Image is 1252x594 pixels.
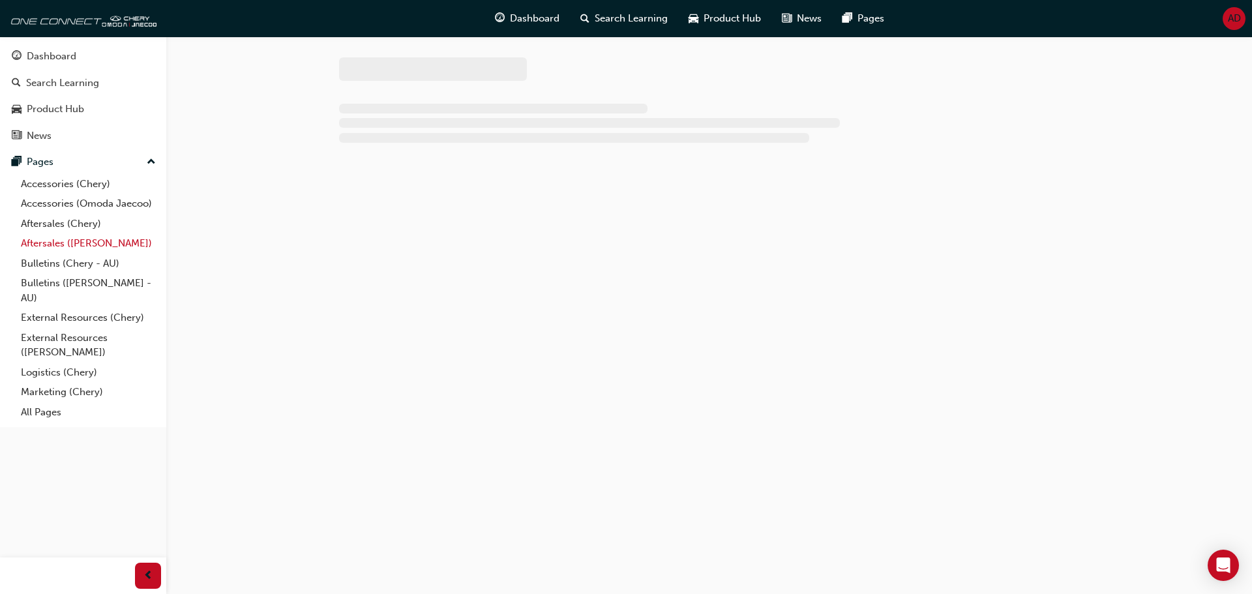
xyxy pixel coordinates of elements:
[16,308,161,328] a: External Resources (Chery)
[857,11,884,26] span: Pages
[12,104,22,115] span: car-icon
[678,5,771,32] a: car-iconProduct Hub
[27,128,52,143] div: News
[16,254,161,274] a: Bulletins (Chery - AU)
[510,11,559,26] span: Dashboard
[5,42,161,150] button: DashboardSearch LearningProduct HubNews
[147,154,156,171] span: up-icon
[16,194,161,214] a: Accessories (Omoda Jaecoo)
[16,214,161,234] a: Aftersales (Chery)
[842,10,852,27] span: pages-icon
[832,5,895,32] a: pages-iconPages
[595,11,668,26] span: Search Learning
[5,150,161,174] button: Pages
[5,44,161,68] a: Dashboard
[5,124,161,148] a: News
[689,10,698,27] span: car-icon
[5,71,161,95] a: Search Learning
[7,5,156,31] img: oneconnect
[16,328,161,363] a: External Resources ([PERSON_NAME])
[27,49,76,64] div: Dashboard
[27,155,53,170] div: Pages
[12,51,22,63] span: guage-icon
[12,78,21,89] span: search-icon
[570,5,678,32] a: search-iconSearch Learning
[27,102,84,117] div: Product Hub
[143,568,153,584] span: prev-icon
[1223,7,1245,30] button: AD
[484,5,570,32] a: guage-iconDashboard
[5,97,161,121] a: Product Hub
[16,363,161,383] a: Logistics (Chery)
[580,10,589,27] span: search-icon
[1228,11,1241,26] span: AD
[1208,550,1239,581] div: Open Intercom Messenger
[16,233,161,254] a: Aftersales ([PERSON_NAME])
[771,5,832,32] a: news-iconNews
[16,382,161,402] a: Marketing (Chery)
[12,156,22,168] span: pages-icon
[16,174,161,194] a: Accessories (Chery)
[782,10,792,27] span: news-icon
[12,130,22,142] span: news-icon
[26,76,99,91] div: Search Learning
[704,11,761,26] span: Product Hub
[797,11,822,26] span: News
[16,402,161,423] a: All Pages
[495,10,505,27] span: guage-icon
[16,273,161,308] a: Bulletins ([PERSON_NAME] - AU)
